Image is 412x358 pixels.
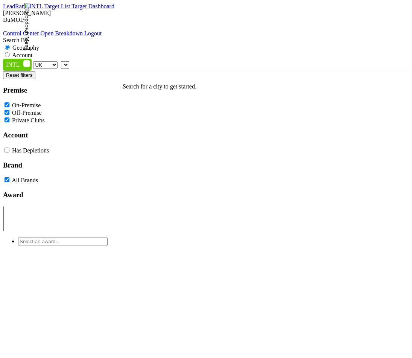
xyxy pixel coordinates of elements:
label: Private Clubs [12,117,45,123]
button: Reset filters [3,71,35,79]
span: Search By [3,37,28,43]
input: Select an award... [18,238,108,245]
p: Search for a city to get started. [123,83,196,90]
label: Has Depletions [12,147,49,154]
a: Target Dashboard [71,3,114,9]
h3: Premise [3,86,108,94]
h3: Account [3,131,108,139]
div: Dropdown Menu [3,30,409,37]
label: On-Premise [12,102,41,108]
a: LeadRank INTL [3,3,43,9]
label: Account [12,52,32,58]
h3: Award [3,191,108,199]
label: Geography [12,44,39,51]
img: Dropdown Menu [23,3,30,50]
a: Target List [44,3,70,9]
h3: Brand [3,161,108,169]
label: All Brands [12,177,38,183]
a: Open Breakdown [41,30,83,37]
div: [PERSON_NAME] [3,10,409,17]
a: Control Center [3,30,39,37]
label: Off-Premise [12,110,42,116]
span: DuMOL [3,17,24,23]
a: Logout [84,30,102,37]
